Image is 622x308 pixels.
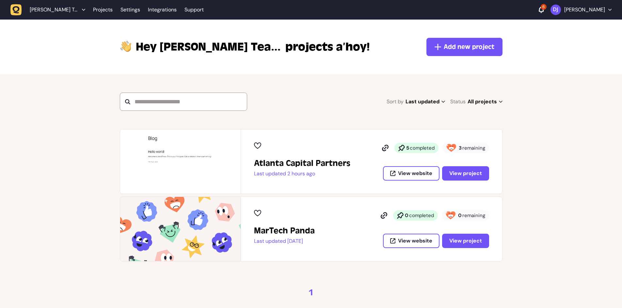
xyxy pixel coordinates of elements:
[426,38,502,56] button: Add new project
[398,238,432,243] span: View website
[136,39,370,55] p: projects a’hoy!
[442,166,489,181] button: View project
[468,97,502,106] span: All projects
[449,171,482,176] span: View project
[564,7,605,13] p: [PERSON_NAME]
[405,212,408,219] strong: 0
[254,226,315,236] h2: MarTech Panda
[406,145,409,151] strong: 5
[398,171,432,176] span: View website
[30,7,79,13] span: David Jones's Team
[459,145,462,151] strong: 3
[409,212,434,219] span: completed
[148,4,177,16] a: Integrations
[458,212,462,219] strong: 0
[550,5,612,15] button: [PERSON_NAME]
[462,212,485,219] span: remaining
[254,238,315,244] p: Last updated [DATE]
[383,166,439,181] button: View website
[254,170,350,177] p: Last updated 2 hours ago
[541,4,547,10] div: 6
[184,7,204,13] a: Support
[120,129,241,194] img: Atlanta Capital Partners
[387,97,404,106] span: Sort by
[120,39,132,52] img: hi-hand
[406,97,445,106] span: Last updated
[449,238,482,243] span: View project
[136,39,283,55] span: David Jones's Team
[550,5,561,15] img: David Jones
[120,197,241,261] img: MarTech Panda
[450,97,466,106] span: Status
[10,4,89,16] button: [PERSON_NAME] Team
[383,234,439,248] button: View website
[309,287,314,298] a: 1
[444,42,494,51] span: Add new project
[462,145,485,151] span: remaining
[93,4,113,16] a: Projects
[442,234,489,248] button: View project
[410,145,435,151] span: completed
[120,4,140,16] a: Settings
[254,158,350,169] h2: Atlanta Capital Partners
